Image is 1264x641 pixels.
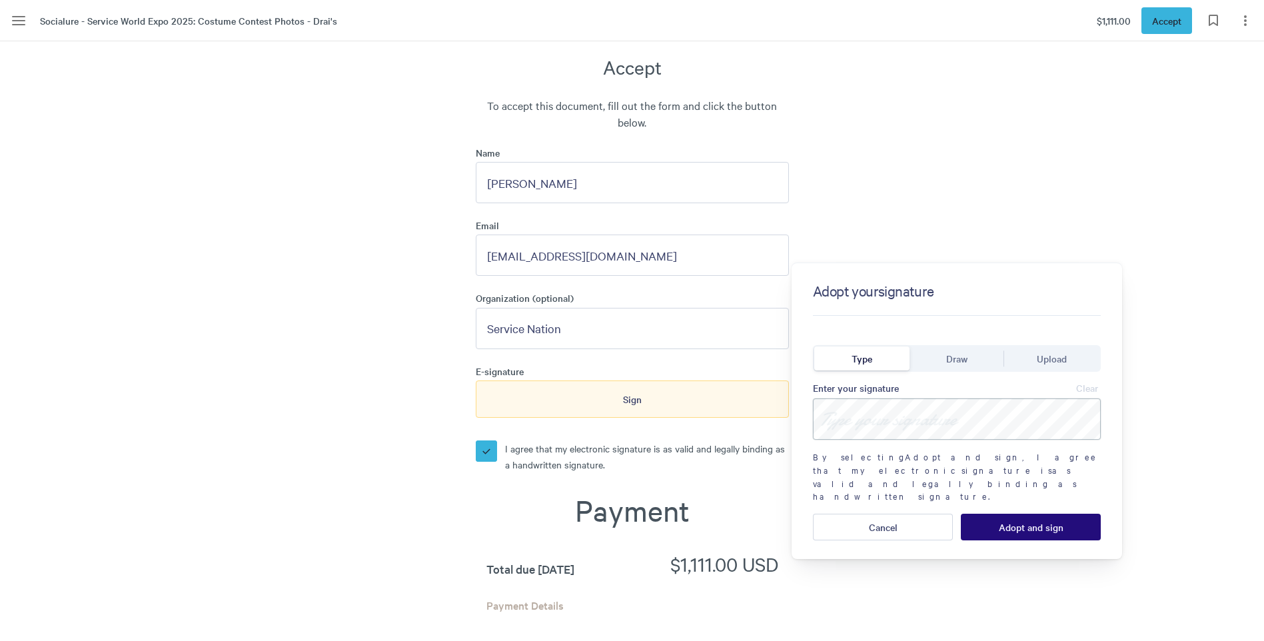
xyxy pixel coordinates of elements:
span: Draw [946,351,967,366]
span: Upload [1037,351,1067,366]
button: Accept [1141,7,1192,34]
input: Type your signature [813,398,1101,440]
input: Organization name [476,308,789,349]
span: Payment Details [486,586,778,614]
input: name@email.com [476,235,789,276]
span: To accept this document, fill out the form and click the button below. [476,97,789,131]
div: Signature type [813,342,1101,372]
button: Page options [1232,7,1259,34]
span: E-signature [476,365,789,378]
label: Organization (optional) [476,292,789,307]
p: I agree that my electronic signature is as valid and legally binding as a handwritten signature. [505,440,789,472]
span: Adopt and sign [999,522,1063,532]
button: Sign [476,380,789,418]
span: Socialure - Service World Expo 2025: Costume Contest Photos - Drai's [40,13,337,28]
button: Cancel [813,514,953,540]
span: Accept [1152,13,1181,28]
h2: Payment [476,488,789,532]
span: $1,111.00 [1097,13,1131,28]
span: Enter your signature [813,380,899,395]
span: By selecting Adopt and sign , I agree that my electronic signature is as valid and legally bindin... [813,450,1101,502]
h3: Accept [476,53,789,81]
h4: Adopt your signature [813,282,934,315]
label: Email [476,219,789,235]
input: Full name [476,162,789,203]
button: Menu [5,7,32,34]
span: Sign [623,392,642,406]
h3: $1,111.00 USD [670,550,778,578]
span: Type [852,351,872,366]
span: Cancel [869,522,898,532]
label: Name [476,147,789,162]
span: Total due [DATE] [486,560,574,578]
button: Adopt and sign [961,514,1101,540]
